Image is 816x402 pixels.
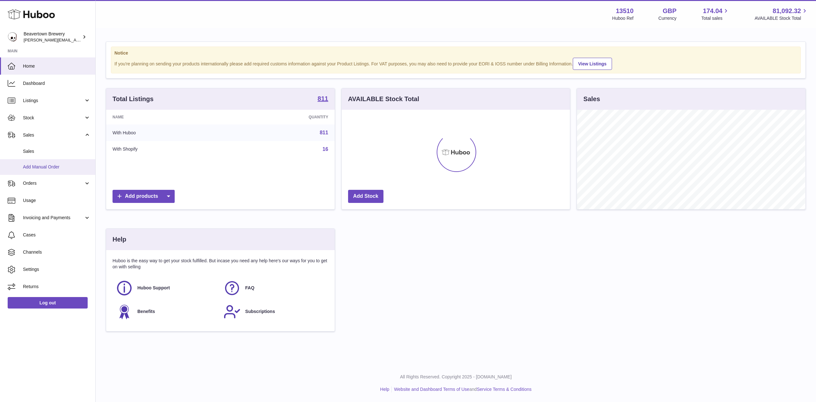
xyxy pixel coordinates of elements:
[137,309,155,315] span: Benefits
[114,57,797,70] div: If you're planning on sending your products internationally please add required customs informati...
[23,215,84,221] span: Invoicing and Payments
[394,387,469,392] a: Website and Dashboard Terms of Use
[477,387,532,392] a: Service Terms & Conditions
[106,110,229,124] th: Name
[663,7,676,15] strong: GBP
[23,197,91,204] span: Usage
[317,95,328,102] strong: 811
[24,37,162,42] span: [PERSON_NAME][EMAIL_ADDRESS][PERSON_NAME][DOMAIN_NAME]
[317,95,328,103] a: 811
[113,258,328,270] p: Huboo is the easy way to get your stock fulfilled. But incase you need any help here's our ways f...
[223,303,325,320] a: Subscriptions
[106,124,229,141] td: With Huboo
[612,15,634,21] div: Huboo Ref
[23,249,91,255] span: Channels
[23,132,84,138] span: Sales
[114,50,797,56] strong: Notice
[24,31,81,43] div: Beavertown Brewery
[23,98,84,104] span: Listings
[113,190,175,203] a: Add products
[754,15,808,21] span: AVAILABLE Stock Total
[573,58,612,70] a: View Listings
[23,266,91,272] span: Settings
[116,303,217,320] a: Benefits
[106,141,229,158] td: With Shopify
[323,146,328,152] a: 16
[23,180,84,186] span: Orders
[245,309,275,315] span: Subscriptions
[245,285,254,291] span: FAQ
[583,95,600,103] h3: Sales
[113,95,154,103] h3: Total Listings
[348,95,419,103] h3: AVAILABLE Stock Total
[23,164,91,170] span: Add Manual Order
[348,190,383,203] a: Add Stock
[23,232,91,238] span: Cases
[137,285,170,291] span: Huboo Support
[23,115,84,121] span: Stock
[703,7,722,15] span: 174.04
[773,7,801,15] span: 81,092.32
[659,15,677,21] div: Currency
[101,374,811,380] p: All Rights Reserved. Copyright 2025 - [DOMAIN_NAME]
[701,7,730,21] a: 174.04 Total sales
[229,110,334,124] th: Quantity
[754,7,808,21] a: 81,092.32 AVAILABLE Stock Total
[113,235,126,244] h3: Help
[23,63,91,69] span: Home
[223,279,325,297] a: FAQ
[23,80,91,86] span: Dashboard
[392,386,531,392] li: and
[380,387,390,392] a: Help
[23,148,91,154] span: Sales
[8,32,17,42] img: Matthew.McCormack@beavertownbrewery.co.uk
[320,130,328,135] a: 811
[116,279,217,297] a: Huboo Support
[616,7,634,15] strong: 13510
[8,297,88,309] a: Log out
[701,15,730,21] span: Total sales
[23,284,91,290] span: Returns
